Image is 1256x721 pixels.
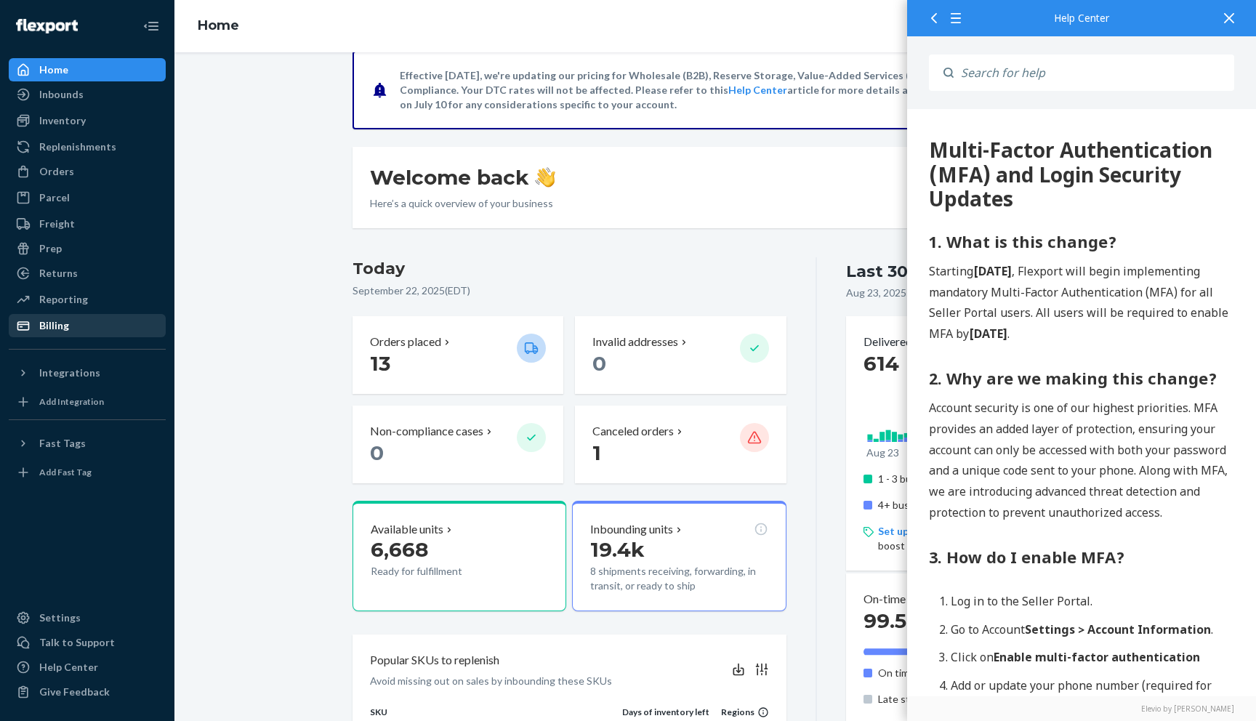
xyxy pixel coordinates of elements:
div: Add Integration [39,395,104,408]
p: On time [878,666,1021,680]
p: Ready for fulfillment [371,564,505,579]
p: on Shopify to boost sales conversion by up to 25%. [878,524,1060,553]
div: Returns [39,266,78,281]
li: Follow the prompts to confirm your phone number and enable MFA. [44,616,327,658]
h3: Today [353,257,786,281]
button: Canceled orders 1 [575,406,786,483]
a: Add Integration [9,390,166,414]
a: Home [198,17,239,33]
span: 13 [370,351,390,376]
span: Chat [34,10,64,23]
div: Freight [39,217,75,231]
strong: 1. What is this change? [22,121,209,143]
a: Help Center [9,656,166,679]
button: Integrations [9,361,166,384]
p: 8 shipments receiving, forwarding, in transit, or ready to ship [590,564,768,593]
p: Popular SKUs to replenish [370,652,499,669]
div: Integrations [39,366,100,380]
div: Talk to Support [39,635,115,650]
div: Prep [39,241,62,256]
button: Orders placed 13 [353,316,563,394]
div: Fast Tags [39,436,86,451]
div: Last 30 days [846,260,952,283]
a: Inbounds [9,83,166,106]
input: Search [954,55,1234,91]
a: Reporting [9,288,166,311]
div: Replenishments [39,140,116,154]
a: Elevio by [PERSON_NAME] [929,704,1234,714]
p: Non-compliance cases [370,423,483,440]
strong: 2. Why are we making this change? [22,258,310,280]
a: Home [9,58,166,81]
button: Fast Tags [9,432,166,455]
strong: 3. How do I enable MFA? [22,437,217,459]
button: Close Navigation [137,12,166,41]
div: Parcel [39,190,70,205]
p: Inbounding units [590,521,673,538]
a: Freight [9,212,166,235]
div: Regions [709,706,768,718]
a: Add Fast Tag [9,461,166,484]
button: Delivered orders [863,334,959,350]
a: Prep [9,237,166,260]
h1: Welcome back [370,164,555,190]
p: 1 - 3 business days [878,472,1021,486]
div: Help Center [39,660,98,674]
p: Avoid missing out on sales by inbounding these SKUs [370,674,612,688]
span: 614 [863,351,899,376]
div: Orders [39,164,74,179]
button: Invalid addresses 0 [575,316,786,394]
button: Give Feedback [9,680,166,704]
p: Effective [DATE], we're updating our pricing for Wholesale (B2B), Reserve Storage, Value-Added Se... [400,68,1028,112]
button: Talk to Support [9,631,166,654]
p: Account security is one of our highest priorities. MFA provides an added layer of protection, ens... [22,289,327,414]
li: Go to Account . [44,510,327,531]
div: Billing [39,318,69,333]
div: 993 Multi-Factor Authentication (MFA) and Login Security Updates [22,29,327,102]
li: Click on [44,538,327,559]
div: Help Center [929,13,1234,23]
strong: Enable multi-factor authentication [86,540,293,556]
a: Orders [9,160,166,183]
span: 0 [592,351,606,376]
p: Available units [371,521,443,538]
div: Settings [39,611,81,625]
p: Canceled orders [592,423,674,440]
span: 19.4k [590,537,645,562]
ol: breadcrumbs [186,5,251,47]
p: Late status update [878,692,1021,706]
p: Orders placed [370,334,441,350]
div: Add Fast Tag [39,466,92,478]
p: Invalid addresses [592,334,678,350]
button: Available units6,668Ready for fulfillment [353,501,566,611]
p: Aug 23 [866,446,899,460]
p: Here’s a quick overview of your business [370,196,555,211]
a: Returns [9,262,166,285]
div: Inbounds [39,87,84,102]
a: Parcel [9,186,166,209]
img: Flexport logo [16,19,78,33]
p: September 22, 2025 ( EDT ) [353,283,786,298]
div: Reporting [39,292,88,307]
span: 1 [592,440,601,465]
a: Billing [9,314,166,337]
p: On-time shipping [863,591,950,608]
button: Inbounding units19.4k8 shipments receiving, forwarding, in transit, or ready to ship [572,501,786,611]
strong: [DATE] [66,154,105,170]
div: Give Feedback [39,685,110,699]
p: Starting , Flexport will begin implementing mandatory Multi-Factor Authentication (MFA) for all S... [22,152,327,235]
strong: [DATE] [62,217,100,233]
a: Replenishments [9,135,166,158]
a: Help Center [728,84,787,96]
a: Settings [9,606,166,629]
strong: Settings > Account Information [118,512,304,528]
span: 99.5% [863,608,925,633]
p: 4+ business days [878,498,1021,512]
li: Once MFA is enabled, you will receive a text code during each login for verification. [44,664,327,706]
p: Aug 23, 2025 - Sep 22, 2025 ( EDT ) [846,286,999,300]
span: 6,668 [371,537,428,562]
li: Add or update your phone number (required for SMS verification). [44,566,327,608]
span: 0 [370,440,384,465]
button: Non-compliance cases 0 [353,406,563,483]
